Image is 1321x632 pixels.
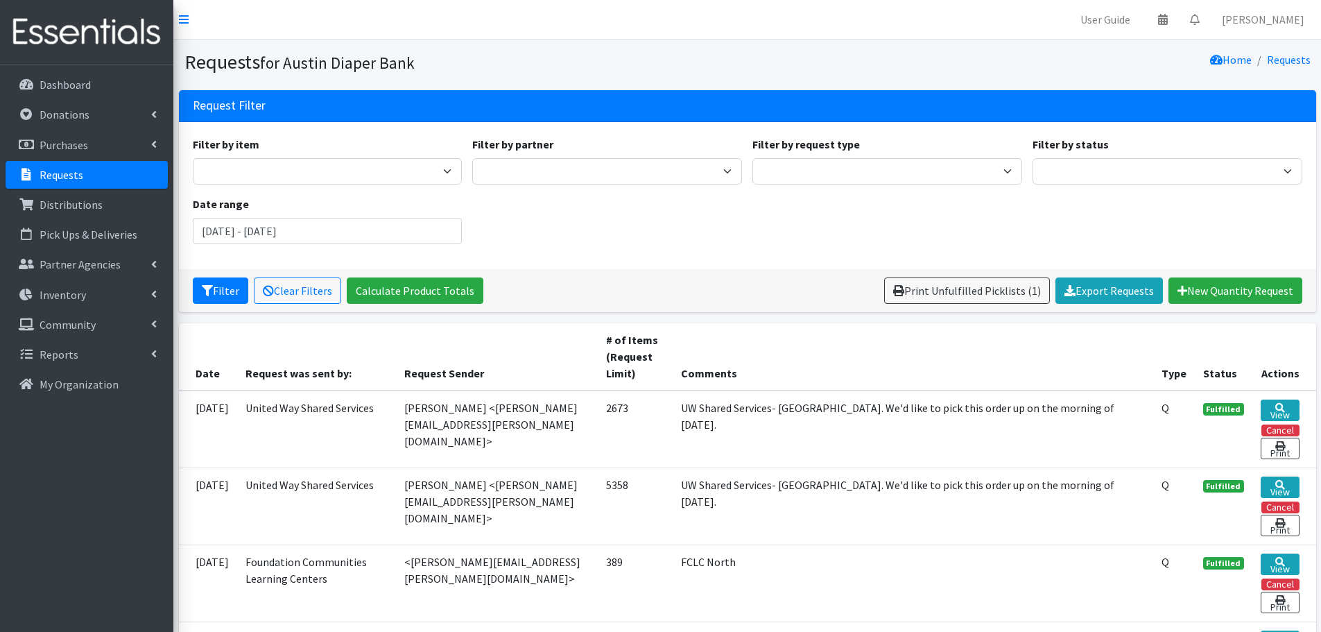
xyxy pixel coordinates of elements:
[1261,592,1299,613] a: Print
[237,323,397,391] th: Request was sent by:
[1162,401,1169,415] abbr: Quantity
[6,250,168,278] a: Partner Agencies
[396,545,597,622] td: <[PERSON_NAME][EMAIL_ADDRESS][PERSON_NAME][DOMAIN_NAME]>
[6,71,168,99] a: Dashboard
[184,50,743,74] h1: Requests
[6,341,168,368] a: Reports
[1203,557,1245,570] span: Fulfilled
[40,108,89,121] p: Donations
[673,545,1152,622] td: FCLC North
[179,323,237,391] th: Date
[673,391,1152,468] td: UW Shared Services- [GEOGRAPHIC_DATA]. We'd like to pick this order up on the morning of [DATE].
[1261,554,1299,575] a: View
[237,391,397,468] td: United Way Shared Services
[1203,403,1245,416] span: Fulfilled
[6,101,168,128] a: Donations
[396,323,597,391] th: Request Sender
[237,545,397,622] td: Foundation Communities Learning Centers
[598,468,673,545] td: 5358
[598,391,673,468] td: 2673
[193,196,249,212] label: Date range
[1210,53,1252,67] a: Home
[673,323,1152,391] th: Comments
[260,53,415,73] small: for Austin Diaper Bank
[40,348,78,361] p: Reports
[40,78,91,92] p: Dashboard
[396,468,597,545] td: [PERSON_NAME] <[PERSON_NAME][EMAIL_ADDRESS][PERSON_NAME][DOMAIN_NAME]>
[40,257,121,271] p: Partner Agencies
[1162,478,1169,492] abbr: Quantity
[1261,400,1299,421] a: View
[6,9,168,55] img: HumanEssentials
[193,99,266,113] h3: Request Filter
[1261,515,1299,536] a: Print
[193,218,463,244] input: January 1, 2011 - December 31, 2011
[1153,323,1195,391] th: Type
[347,277,483,304] a: Calculate Product Totals
[752,136,860,153] label: Filter by request type
[179,468,237,545] td: [DATE]
[40,377,119,391] p: My Organization
[6,221,168,248] a: Pick Ups & Deliveries
[6,281,168,309] a: Inventory
[673,468,1152,545] td: UW Shared Services- [GEOGRAPHIC_DATA]. We'd like to pick this order up on the morning of [DATE].
[179,391,237,468] td: [DATE]
[6,131,168,159] a: Purchases
[1203,480,1245,493] span: Fulfilled
[6,370,168,398] a: My Organization
[1033,136,1109,153] label: Filter by status
[598,545,673,622] td: 389
[598,323,673,391] th: # of Items (Request Limit)
[40,318,96,332] p: Community
[179,545,237,622] td: [DATE]
[1261,502,1300,513] button: Cancel
[6,191,168,219] a: Distributions
[254,277,341,304] a: Clear Filters
[6,161,168,189] a: Requests
[40,138,88,152] p: Purchases
[472,136,553,153] label: Filter by partner
[1261,438,1299,459] a: Print
[1252,323,1315,391] th: Actions
[1267,53,1311,67] a: Requests
[1162,555,1169,569] abbr: Quantity
[237,468,397,545] td: United Way Shared Services
[193,277,248,304] button: Filter
[193,136,259,153] label: Filter by item
[40,168,83,182] p: Requests
[6,311,168,339] a: Community
[1055,277,1163,304] a: Export Requests
[884,277,1050,304] a: Print Unfulfilled Picklists (1)
[40,288,86,302] p: Inventory
[1261,425,1300,436] button: Cancel
[1069,6,1141,33] a: User Guide
[1261,579,1300,590] button: Cancel
[40,198,103,212] p: Distributions
[1168,277,1302,304] a: New Quantity Request
[40,228,137,241] p: Pick Ups & Deliveries
[1261,477,1299,498] a: View
[1195,323,1253,391] th: Status
[396,391,597,468] td: [PERSON_NAME] <[PERSON_NAME][EMAIL_ADDRESS][PERSON_NAME][DOMAIN_NAME]>
[1211,6,1315,33] a: [PERSON_NAME]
